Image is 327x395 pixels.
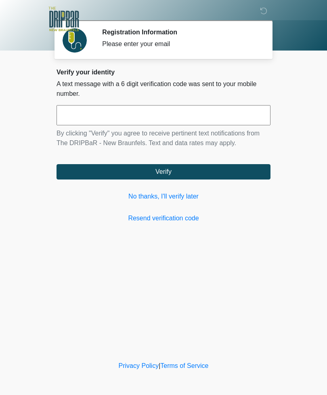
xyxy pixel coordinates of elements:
[57,129,270,148] p: By clicking "Verify" you agree to receive pertinent text notifications from The DRIPBaR - New Bra...
[63,28,87,53] img: Agent Avatar
[57,192,270,201] a: No thanks, I'll verify later
[57,79,270,99] p: A text message with a 6 digit verification code was sent to your mobile number.
[48,6,79,32] img: The DRIPBaR - New Braunfels Logo
[159,362,160,369] a: |
[57,213,270,223] a: Resend verification code
[119,362,159,369] a: Privacy Policy
[102,39,258,49] div: Please enter your email
[57,164,270,180] button: Verify
[57,68,270,76] h2: Verify your identity
[160,362,208,369] a: Terms of Service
